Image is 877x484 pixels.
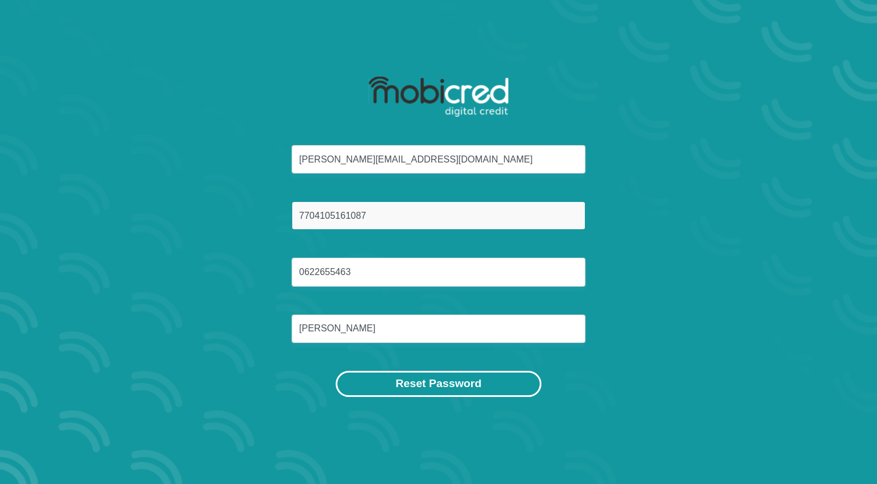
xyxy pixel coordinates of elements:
input: ID Number [292,201,585,230]
input: Email [292,145,585,174]
input: Cellphone Number [292,258,585,286]
input: Surname [292,315,585,343]
button: Reset Password [336,371,541,397]
img: mobicred logo [369,77,508,117]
